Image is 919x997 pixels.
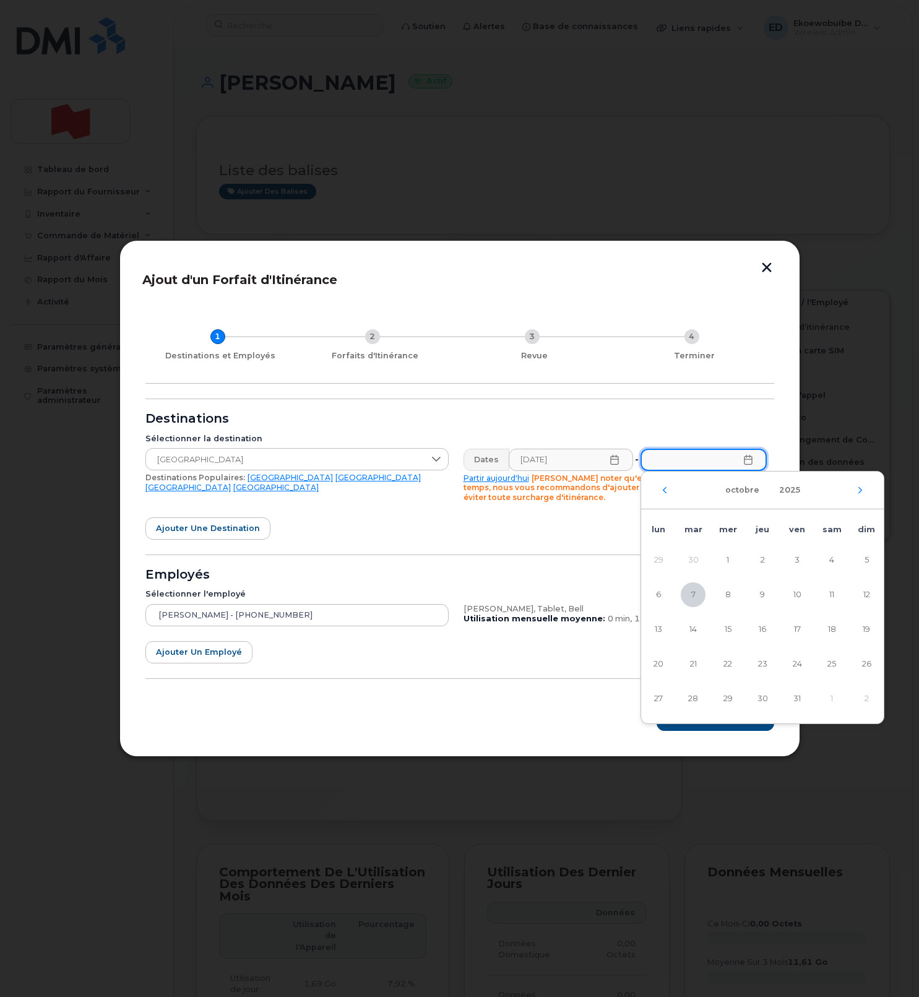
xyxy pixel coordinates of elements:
[715,617,740,642] span: 15
[641,471,884,724] div: Choisir une date
[745,577,780,612] td: 9
[646,582,671,607] span: 6
[509,449,634,471] input: Veuillez remplir ce champ
[676,681,710,716] td: 28
[608,614,632,623] span: 0 min,
[710,647,745,681] td: 22
[464,604,767,614] div: [PERSON_NAME], Tablet, Bell
[684,525,702,534] span: mar
[785,652,809,676] span: 24
[233,483,319,492] a: [GEOGRAPHIC_DATA]
[156,646,242,658] span: Ajouter un employé
[750,548,775,572] span: 2
[464,614,605,623] b: Utilisation mensuelle moyenne:
[780,647,814,681] td: 24
[772,479,808,501] button: Choisir une année
[814,647,849,681] td: 25
[780,577,814,612] td: 10
[681,652,705,676] span: 21
[681,582,705,607] span: 7
[681,617,705,642] span: 14
[745,647,780,681] td: 23
[858,525,875,534] span: dim
[525,329,540,344] div: 3
[652,525,665,534] span: lun
[780,612,814,647] td: 17
[248,473,333,482] a: [GEOGRAPHIC_DATA]
[641,647,676,681] td: 20
[365,329,380,344] div: 2
[745,681,780,716] td: 30
[676,577,710,612] td: 7
[641,543,676,577] td: 29
[819,617,844,642] span: 18
[145,414,774,424] div: Destinations
[710,681,745,716] td: 29
[789,525,805,534] span: ven
[814,577,849,612] td: 11
[146,449,425,471] span: Mexique
[849,577,884,612] td: 12
[849,612,884,647] td: 19
[819,652,844,676] span: 25
[819,582,844,607] span: 11
[756,525,769,534] span: jeu
[715,582,740,607] span: 8
[785,686,809,711] span: 31
[646,686,671,711] span: 27
[715,652,740,676] span: 22
[785,617,809,642] span: 17
[335,473,421,482] a: [GEOGRAPHIC_DATA]
[641,577,676,612] td: 6
[814,543,849,577] td: 4
[750,652,775,676] span: 23
[646,617,671,642] span: 13
[646,652,671,676] span: 20
[145,604,449,626] input: Appareil de recherche
[718,479,767,501] button: Choisir un mois
[710,577,745,612] td: 8
[780,681,814,716] td: 31
[710,612,745,647] td: 15
[822,525,842,534] span: sam
[849,681,884,716] td: 2
[661,486,668,494] button: Mois précédent
[641,681,676,716] td: 27
[785,582,809,607] span: 10
[745,543,780,577] td: 2
[676,543,710,577] td: 30
[854,582,879,607] span: 12
[681,686,705,711] span: 28
[145,589,449,599] div: Sélectionner l'employé
[145,517,270,540] button: Ajouter une destination
[715,548,740,572] span: 1
[300,351,450,361] div: Forfaits d'Itinérance
[464,473,756,502] span: [PERSON_NAME] noter qu'en raison des différences de temps, nous vous recommandons d'ajouter le fo...
[750,582,775,607] span: 9
[750,617,775,642] span: 16
[854,548,879,572] span: 5
[710,543,745,577] td: 1
[634,614,679,623] span: 11891 Mo,
[142,272,337,287] span: Ajout d'un Forfait d'Itinérance
[719,525,737,534] span: mer
[854,617,879,642] span: 19
[849,543,884,577] td: 5
[715,686,740,711] span: 29
[814,612,849,647] td: 18
[676,612,710,647] td: 14
[145,641,252,663] button: Ajouter un employé
[684,329,699,344] div: 4
[854,652,879,676] span: 26
[849,647,884,681] td: 26
[145,434,449,444] div: Sélectionner la destination
[464,473,529,483] a: Partir aujourd'hui
[745,612,780,647] td: 16
[641,612,676,647] td: 13
[641,449,766,471] input: Veuillez remplir ce champ
[619,351,769,361] div: Terminer
[632,449,641,471] div: -
[750,686,775,711] span: 30
[460,351,610,361] div: Revue
[814,681,849,716] td: 1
